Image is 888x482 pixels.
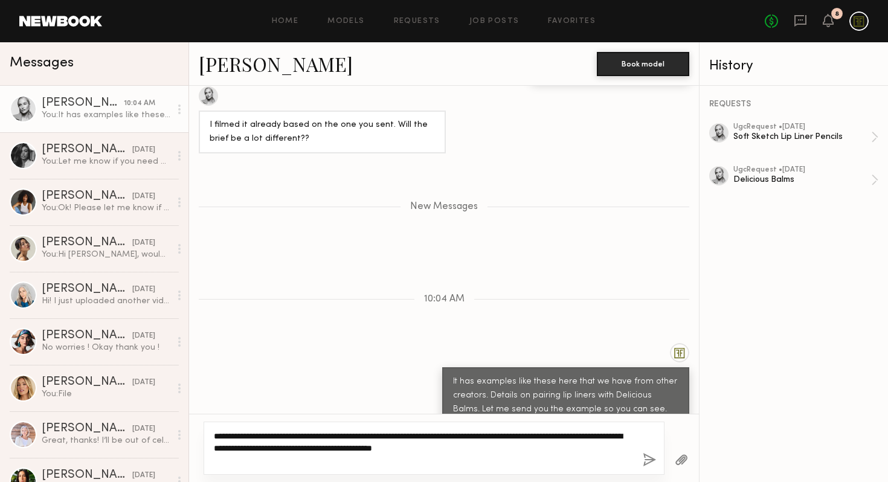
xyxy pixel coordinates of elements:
[42,330,132,342] div: [PERSON_NAME]
[42,190,132,202] div: [PERSON_NAME]
[42,237,132,249] div: [PERSON_NAME]
[709,59,878,73] div: History
[132,284,155,295] div: [DATE]
[453,375,678,417] div: It has examples like these here that we have from other creators. Details on pairing lip liners w...
[410,202,478,212] span: New Messages
[42,295,170,307] div: Hi! I just uploaded another video that kinda ran through the whole thing in one. I hope that’s OK...
[132,423,155,435] div: [DATE]
[597,52,689,76] button: Book model
[199,51,353,77] a: [PERSON_NAME]
[132,191,155,202] div: [DATE]
[132,470,155,481] div: [DATE]
[132,144,155,156] div: [DATE]
[42,376,132,388] div: [PERSON_NAME]
[124,98,155,109] div: 10:04 AM
[42,283,132,295] div: [PERSON_NAME]
[733,123,878,151] a: ugcRequest •[DATE]Soft Sketch Lip Liner Pencils
[42,97,124,109] div: [PERSON_NAME]
[394,18,440,25] a: Requests
[733,131,871,143] div: Soft Sketch Lip Liner Pencils
[733,166,878,194] a: ugcRequest •[DATE]Delicious Balms
[42,156,170,167] div: You: Let me know if you need extra and questions. Happy to help here!
[42,469,132,481] div: [PERSON_NAME]
[327,18,364,25] a: Models
[10,56,74,70] span: Messages
[42,423,132,435] div: [PERSON_NAME]
[132,237,155,249] div: [DATE]
[42,144,132,156] div: [PERSON_NAME]
[42,435,170,446] div: Great, thanks! I’ll be out of cell service here and there but will check messages whenever I have...
[548,18,596,25] a: Favorites
[733,166,871,174] div: ugc Request • [DATE]
[132,330,155,342] div: [DATE]
[733,174,871,185] div: Delicious Balms
[42,342,170,353] div: No worries ! Okay thank you !
[210,118,435,146] div: I filmed it already based on the one you sent. Will the brief be a lot different??
[42,109,170,121] div: You: It has examples like these here that we have from other creators. Details on pairing lip lin...
[132,377,155,388] div: [DATE]
[42,388,170,400] div: You: File
[469,18,520,25] a: Job Posts
[597,58,689,68] a: Book model
[42,202,170,214] div: You: Ok! Please let me know if you have any questions.
[733,123,871,131] div: ugc Request • [DATE]
[709,100,878,109] div: REQUESTS
[272,18,299,25] a: Home
[835,11,839,18] div: 8
[424,294,465,304] span: 10:04 AM
[42,249,170,260] div: You: Hi [PERSON_NAME], would you be interested in doing a Day in The Life video and get featured ...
